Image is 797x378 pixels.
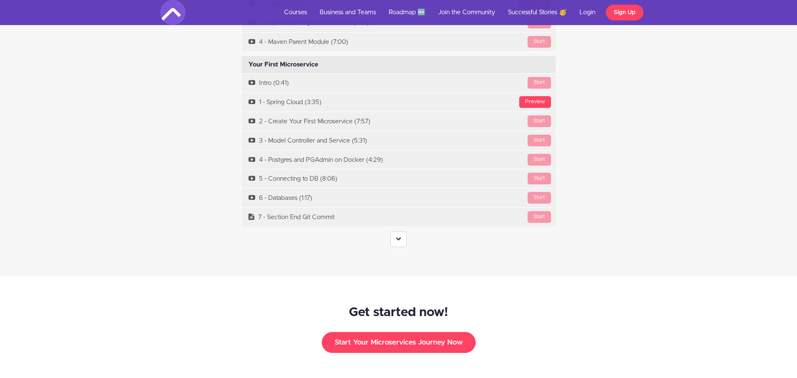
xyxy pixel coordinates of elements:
[242,56,556,74] div: Your First Microservice
[528,192,551,204] div: Start
[528,173,551,184] div: Start
[242,208,556,227] a: Start7 - Section End Git Commit
[519,96,551,108] div: Preview
[528,77,551,89] div: Start
[242,93,556,112] a: Preview1 - Spring Cloud (3:35)
[242,33,556,51] a: Start4 - Maven Parent Module (7:00)
[528,211,551,223] div: Start
[322,332,476,353] button: Start Your Microservices Journey Now
[528,36,551,48] div: Start
[242,131,556,150] a: Start3 - Model Controller and Service (5:31)
[242,169,556,188] a: Start5 - Connecting to DB (8:06)
[242,112,556,131] a: Start2 - Create Your First Microservice (7:57)
[242,189,556,207] a: Start6 - Databases (1:17)
[528,115,551,127] div: Start
[528,154,551,166] div: Start
[242,151,556,169] a: Start4 - Postgres and PGAdmin on Docker (4:29)
[242,74,556,92] a: StartIntro (0:41)
[528,135,551,146] div: Start
[606,5,643,20] a: Sign Up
